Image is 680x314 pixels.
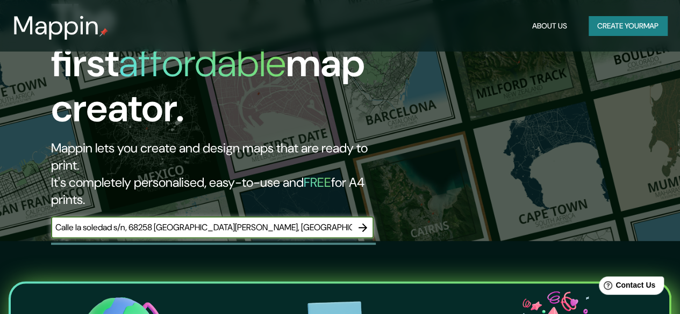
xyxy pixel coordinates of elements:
img: mappin-pin [99,28,108,36]
button: About Us [528,16,571,36]
button: Create yourmap [589,16,667,36]
h2: Mappin lets you create and design maps that are ready to print. It's completely personalised, eas... [51,140,391,208]
iframe: Help widget launcher [584,272,668,302]
h5: FREE [304,174,331,191]
h1: affordable [119,38,286,88]
input: Choose your favourite place [51,221,352,233]
h3: Mappin [13,11,99,41]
